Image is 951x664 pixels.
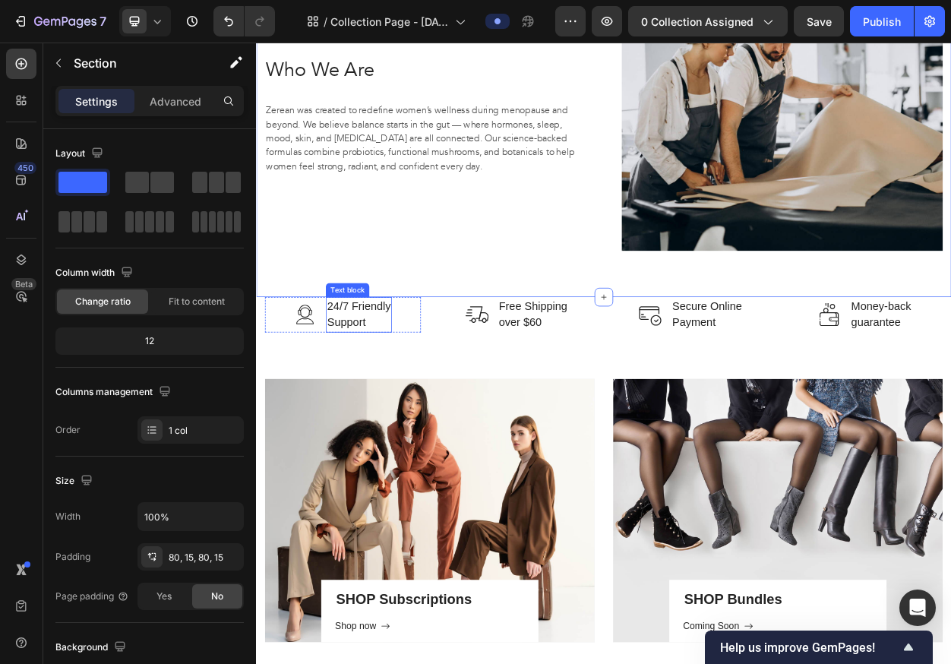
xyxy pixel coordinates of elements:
[324,14,327,30] span: /
[14,162,36,174] div: 450
[55,382,174,403] div: Columns management
[720,638,918,656] button: Show survey - Help us improve GemPages!
[780,356,859,378] p: guarantee
[169,424,240,438] div: 1 col
[49,341,79,372] img: Alt Image
[75,295,131,308] span: Change ratio
[55,550,90,564] div: Padding
[318,335,408,378] p: Free Shipping over $60
[736,341,766,372] img: Alt Image
[55,144,106,164] div: Layout
[628,6,788,36] button: 0 collection assigned
[850,6,914,36] button: Publish
[6,6,113,36] button: 7
[899,590,936,626] div: Open Intercom Messenger
[94,318,145,331] div: Text block
[863,14,901,30] div: Publish
[55,423,81,437] div: Order
[55,263,136,283] div: Column width
[74,54,198,72] p: Section
[55,471,96,492] div: Size
[138,503,243,530] input: Auto
[780,335,859,357] p: Money-back
[11,278,36,290] div: Beta
[720,640,899,655] span: Help us improve GemPages!
[93,335,176,378] p: 24/7 Friendly Support
[501,341,532,372] img: Alt Image
[330,14,449,30] span: Collection Page - [DATE] 15:42:51
[169,551,240,564] div: 80, 15, 80, 15
[100,12,106,30] p: 7
[150,93,201,109] p: Advanced
[641,14,754,30] span: 0 collection assigned
[156,590,172,603] span: Yes
[213,6,275,36] div: Undo/Redo
[55,590,129,603] div: Page padding
[55,637,129,658] div: Background
[256,43,951,664] iframe: Design area
[545,335,637,378] p: Secure Online Payment
[58,330,241,352] div: 12
[75,93,118,109] p: Settings
[274,341,305,372] img: Alt Image
[169,295,225,308] span: Fit to content
[794,6,844,36] button: Save
[807,15,832,28] span: Save
[55,510,81,523] div: Width
[211,590,223,603] span: No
